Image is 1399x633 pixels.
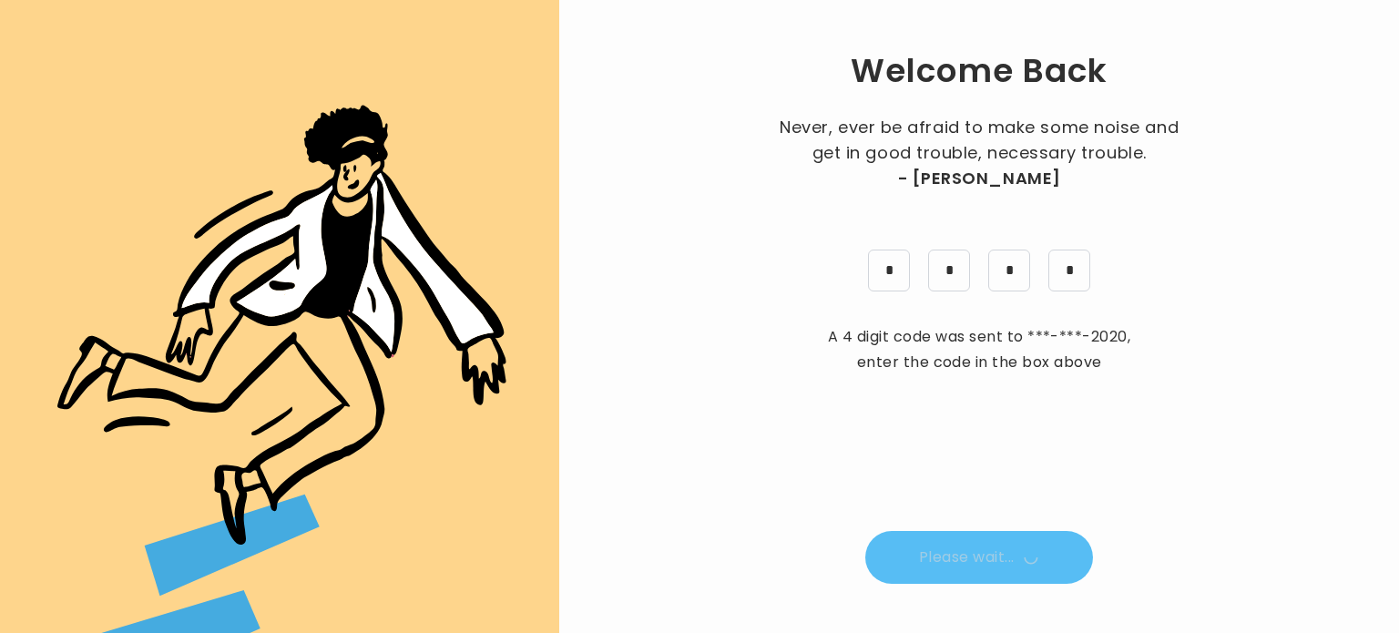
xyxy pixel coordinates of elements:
h1: Welcome Back [851,49,1108,93]
input: pin [1048,250,1090,291]
input: pin [868,250,910,291]
p: Never, ever be afraid to make some noise and get in good trouble, necessary trouble. [774,115,1184,191]
p: A 4 digit code was sent to , enter the code in the box above [820,324,1139,375]
button: Please wait... [865,531,1093,584]
input: pin [988,250,1030,291]
span: - [PERSON_NAME] [898,166,1061,191]
input: pin [928,250,970,291]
